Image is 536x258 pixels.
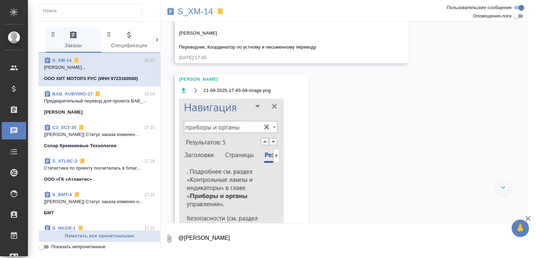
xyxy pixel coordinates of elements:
[44,109,83,116] p: [PERSON_NAME]
[514,221,526,236] span: 🙏
[52,58,72,63] a: S_XM-14
[44,209,54,216] p: БМТ
[44,64,155,71] p: [PERSON_NAME]...
[50,31,57,37] svg: Зажми и перетащи, чтобы поменять порядок вкладок
[94,91,101,98] svg: Отписаться
[179,76,284,83] div: [PERSON_NAME]
[38,230,161,242] button: Пометить все прочитанными
[178,8,213,15] a: S_XM-14
[44,198,155,205] p: [[PERSON_NAME]] Статус заказа изменен н...
[52,125,76,130] a: C3_SCT-35
[43,6,142,16] input: Поиск
[77,225,84,232] svg: Отписаться
[191,86,200,95] button: Открыть на драйве
[52,225,76,231] a: S_NKGR-1
[144,191,155,198] p: 17:32
[78,124,85,131] svg: Отписаться
[38,53,161,86] div: S_XM-1418:22[PERSON_NAME]...ООО ХИТ МОТОРЗ РУС (ИНН 9723160500)
[179,54,384,61] div: [DATE] 17:45
[38,86,161,120] div: BAB_KUBVINO-2718:04Предварительный перевод для проекта BAB_...[PERSON_NAME]
[512,220,529,237] button: 🙏
[79,158,86,165] svg: Отписаться
[51,243,105,250] span: Показать непрочитанные
[447,4,512,11] span: Пользовательские сообщения
[473,13,512,20] span: Оповещения-логи
[144,158,155,165] p: 17:34
[144,91,155,98] p: 18:04
[38,221,161,254] div: S_NKGR-117:21окООО НК-Кабель
[38,153,161,187] div: S_ATLNC-217:34Cтатистика по проекту посчиталась в Smar...ООО «ГК «Атлантис»
[44,75,138,82] p: ООО ХИТ МОТОРЗ РУС (ИНН 9723160500)
[105,31,153,50] span: Спецификации
[38,187,161,221] div: S_BMT-417:32[[PERSON_NAME]] Статус заказа изменен н...БМТ
[44,165,155,172] p: Cтатистика по проекту посчиталась в Smar...
[73,191,80,198] svg: Отписаться
[52,192,72,197] a: S_BMT-4
[144,225,155,232] p: 17:21
[38,120,161,153] div: C3_SCT-3517:37[[PERSON_NAME]] Статус заказа изменен...Солар Кремниевые Технологии
[44,142,117,149] p: Солар Кремниевые Технологии
[144,57,155,64] p: 18:22
[52,91,93,96] a: BAB_KUBVINO-27
[52,158,77,164] a: S_ATLNC-2
[44,176,92,183] p: ООО «ГК «Атлантис»
[50,31,97,50] span: Заказы
[106,31,112,37] svg: Зажми и перетащи, чтобы поменять порядок вкладок
[44,131,155,138] p: [[PERSON_NAME]] Статус заказа изменен...
[44,98,155,105] p: Предварительный перевод для проекта BAB_...
[42,232,157,240] span: Пометить все прочитанными
[179,86,188,95] button: Скачать
[203,87,271,94] span: 21-08-2025-17-45-08-image.png
[144,124,155,131] p: 17:37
